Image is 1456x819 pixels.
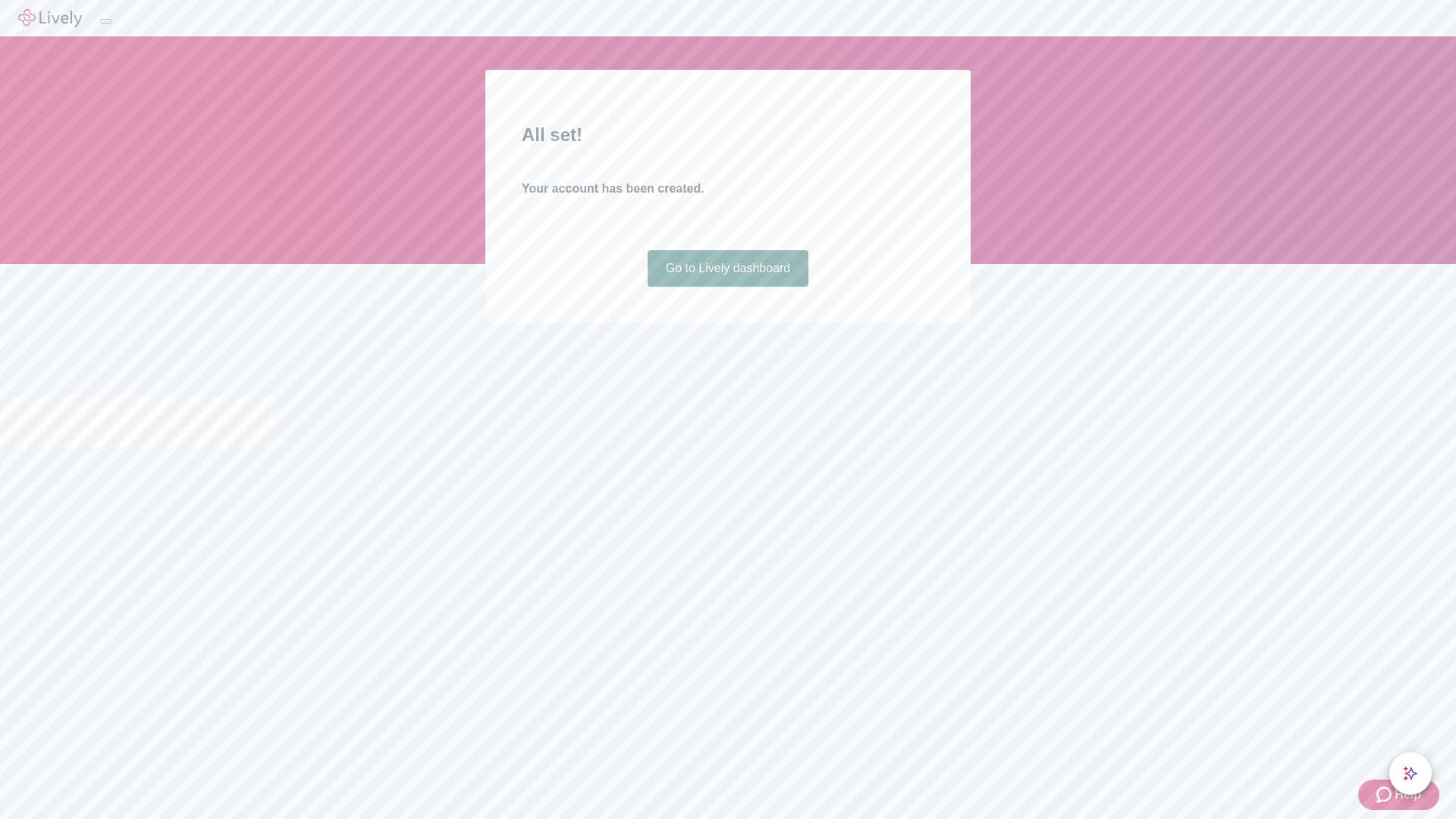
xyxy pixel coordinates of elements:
[18,9,82,27] img: Lively
[522,121,934,149] h2: All set!
[1403,766,1418,781] svg: Lively AI Assistant
[1376,786,1395,804] svg: Zendesk support icon
[648,250,809,287] a: Go to Lively dashboard
[522,180,934,198] h4: Your account has been created.
[1358,780,1439,810] button: Zendesk support iconHelp
[1389,752,1432,795] button: chat
[1395,786,1421,804] span: Help
[100,19,112,24] button: Log out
